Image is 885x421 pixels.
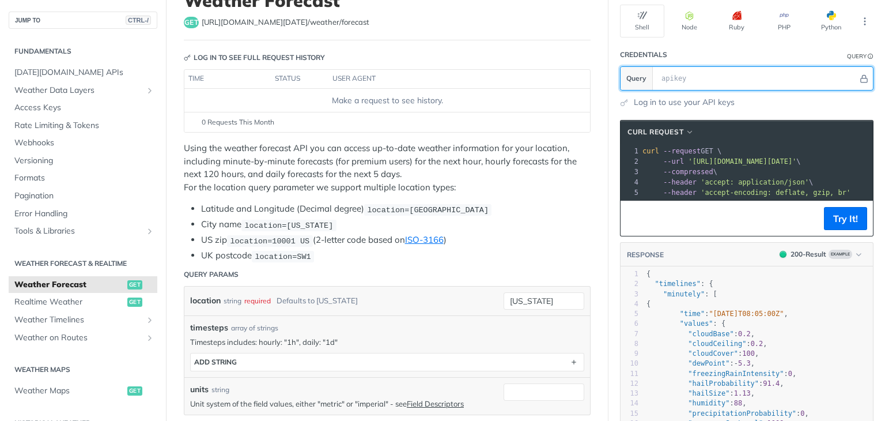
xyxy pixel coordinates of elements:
[621,329,638,339] div: 7
[626,249,664,261] button: RESPONSE
[646,330,755,338] span: : ,
[621,167,640,177] div: 3
[621,177,640,187] div: 4
[190,399,498,409] p: Unit system of the field values, either "metric" or "imperial" - see
[224,292,241,309] div: string
[646,280,713,288] span: : {
[646,379,784,388] span: : ,
[190,322,228,334] span: timesteps
[780,251,786,258] span: 200
[127,280,142,290] span: get
[847,52,873,61] div: QueryInformation
[14,155,154,167] span: Versioning
[145,227,154,236] button: Show subpages for Tools & Libraries
[714,5,759,37] button: Ruby
[9,258,157,269] h2: Weather Forecast & realtime
[646,319,725,328] span: : {
[626,73,646,84] span: Query
[663,178,697,186] span: --header
[734,359,738,367] span: -
[634,96,735,108] a: Log in to use your API keys
[858,73,870,84] button: Hide
[9,99,157,116] a: Access Keys
[184,269,239,280] div: Query Params
[621,379,638,389] div: 12
[244,221,333,230] span: location=[US_STATE]
[868,54,873,59] i: Information
[9,46,157,57] h2: Fundamentals
[791,249,826,260] div: 200 - Result
[646,399,747,407] span: : ,
[9,152,157,170] a: Versioning
[244,292,271,309] div: required
[623,126,698,138] button: cURL Request
[201,202,591,216] li: Latitude and Longitude (Decimal degree)
[184,54,191,61] svg: Key
[738,359,751,367] span: 5.3
[646,409,809,418] span: : ,
[621,309,638,319] div: 5
[688,389,729,397] span: "hailSize"
[663,168,713,176] span: --compressed
[202,17,369,28] span: https://api.tomorrow.io/v4/weather/forecast
[184,142,591,194] p: Using the weather forecast API you can access up-to-date weather information for your location, i...
[9,205,157,223] a: Error Handling
[14,137,154,149] span: Webhooks
[189,95,585,107] div: Make a request to see history.
[184,52,325,63] div: Log in to see full request history
[742,349,755,358] span: 100
[860,16,870,27] svg: More ellipsis
[184,70,271,88] th: time
[774,249,867,260] button: 200200-ResultExample
[190,337,584,347] p: Timesteps includes: hourly: "1h", daily: "1d"
[738,330,751,338] span: 0.2
[620,50,667,60] div: Credentials
[127,298,142,307] span: get
[656,67,858,90] input: apikey
[829,250,852,259] span: Example
[190,292,221,309] label: location
[190,384,209,396] label: units
[688,379,759,388] span: "hailProbability"
[847,52,867,61] div: Query
[701,189,850,197] span: 'accept-encoding: deflate, gzip, br'
[231,323,278,333] div: array of strings
[688,409,796,418] span: "precipitationProbability"
[663,157,684,166] span: --url
[202,117,274,127] span: 0 Requests This Month
[9,117,157,134] a: Rate Limiting & Tokens
[9,311,157,329] a: Weather TimelinesShow subpages for Weather Timelines
[646,310,788,318] span: : ,
[201,234,591,247] li: US zip (2-letter code based on )
[184,17,199,28] span: get
[688,370,784,378] span: "freezingRainIntensity"
[621,299,638,309] div: 4
[642,147,721,155] span: GET \
[14,279,124,291] span: Weather Forecast
[145,333,154,343] button: Show subpages for Weather on Routes
[9,64,157,81] a: [DATE][DOMAIN_NAME] APIs
[14,67,154,78] span: [DATE][DOMAIN_NAME] APIs
[9,187,157,205] a: Pagination
[255,252,311,261] span: location=SW1
[14,85,142,96] span: Weather Data Layers
[621,369,638,379] div: 11
[14,190,154,202] span: Pagination
[194,358,237,366] div: ADD string
[621,290,638,299] div: 3
[663,189,697,197] span: --header
[646,370,796,378] span: : ,
[680,319,713,328] span: "values"
[14,208,154,220] span: Error Handling
[701,178,809,186] span: 'accept: application/json'
[201,218,591,231] li: City name
[211,385,229,395] div: string
[407,399,464,408] a: Field Descriptors
[621,269,638,279] div: 1
[14,102,154,114] span: Access Keys
[621,156,640,167] div: 2
[621,187,640,198] div: 5
[642,147,659,155] span: curl
[688,359,729,367] span: "dewPoint"
[800,409,804,418] span: 0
